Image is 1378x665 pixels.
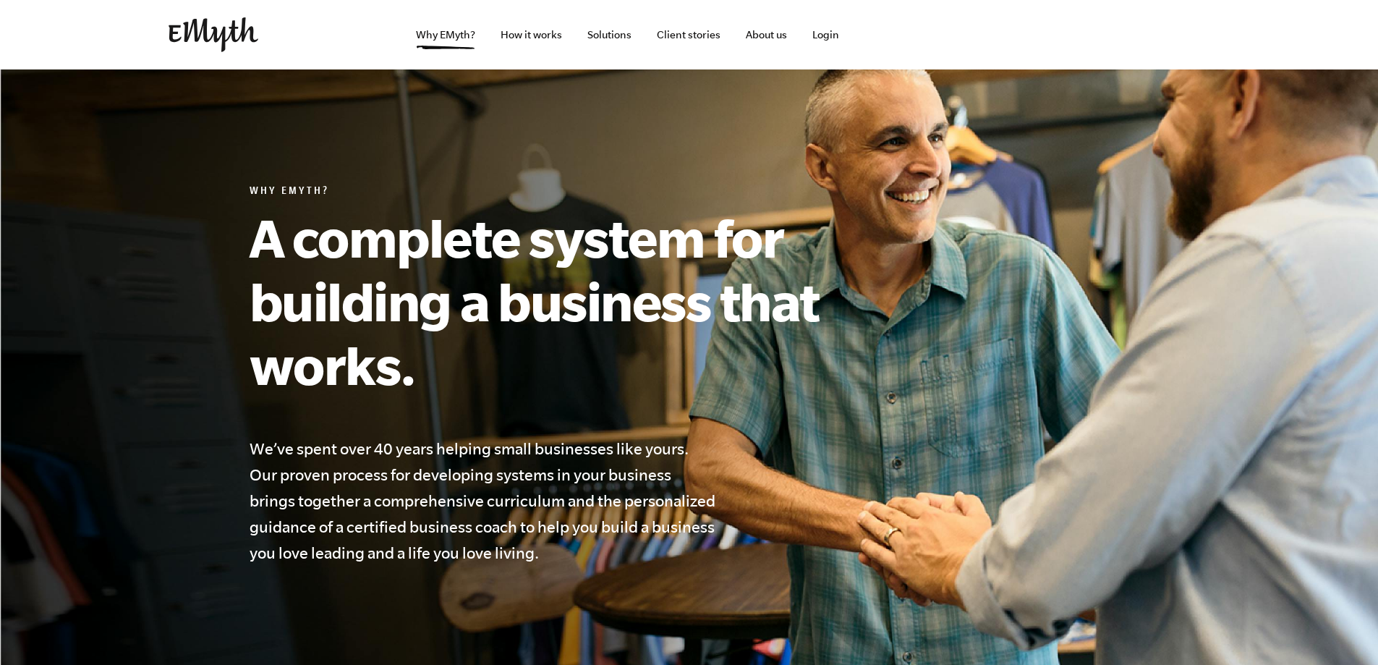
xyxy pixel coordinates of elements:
iframe: Embedded CTA [1058,19,1210,51]
h1: A complete system for building a business that works. [250,206,886,397]
iframe: Embedded CTA [899,19,1051,51]
iframe: Chat Widget [1306,596,1378,665]
h4: We’ve spent over 40 years helping small businesses like yours. Our proven process for developing ... [250,436,718,566]
h6: Why EMyth? [250,185,886,200]
img: EMyth [169,17,258,52]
